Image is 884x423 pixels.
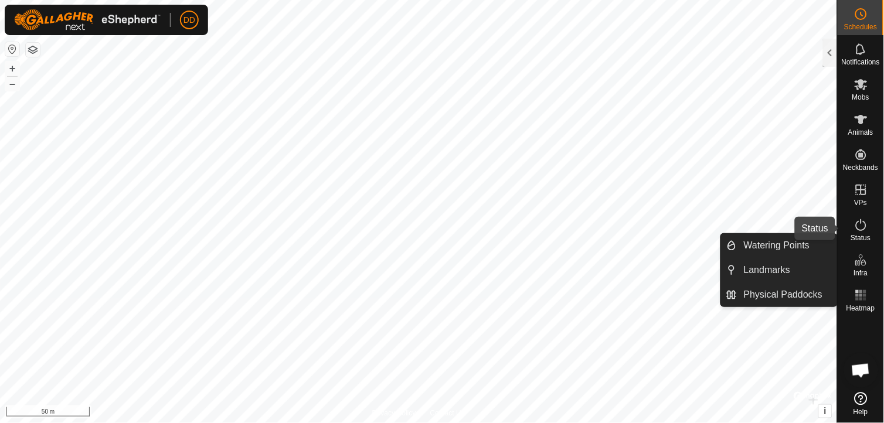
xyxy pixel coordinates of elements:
li: Physical Paddocks [721,283,837,306]
span: Physical Paddocks [744,288,822,302]
button: + [5,62,19,76]
img: Gallagher Logo [14,9,161,30]
span: Help [854,408,868,415]
button: – [5,77,19,91]
span: Infra [854,270,868,277]
span: i [824,406,827,416]
span: Heatmap [846,305,875,312]
span: Animals [848,129,873,136]
span: VPs [854,199,867,206]
a: Help [838,387,884,420]
button: Reset Map [5,42,19,56]
li: Landmarks [721,258,837,282]
li: Watering Points [721,234,837,257]
span: Mobs [852,94,869,101]
span: Watering Points [744,238,810,253]
div: Open chat [844,353,879,388]
span: Neckbands [843,164,878,171]
button: i [819,405,832,418]
a: Landmarks [737,258,837,282]
span: Schedules [844,23,877,30]
span: Status [851,234,871,241]
a: Watering Points [737,234,837,257]
span: Notifications [842,59,880,66]
a: Contact Us [430,408,465,418]
a: Privacy Policy [372,408,416,418]
button: Map Layers [26,43,40,57]
span: Landmarks [744,263,790,277]
a: Physical Paddocks [737,283,837,306]
span: DD [183,14,195,26]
